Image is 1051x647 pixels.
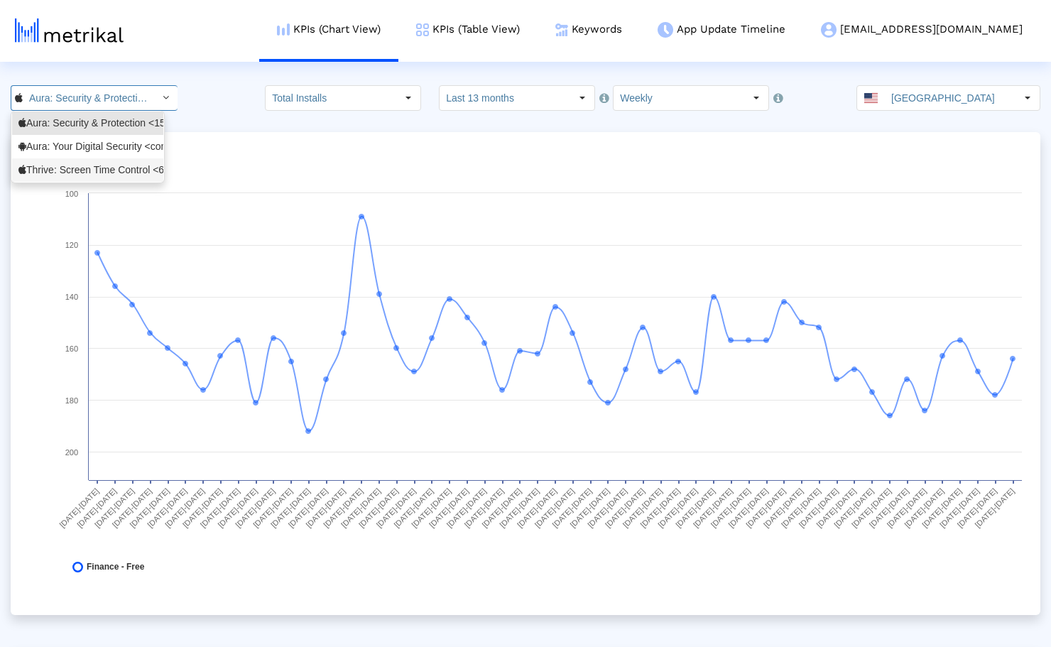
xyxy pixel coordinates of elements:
text: [DATE]-[DATE] [956,486,998,529]
text: [DATE]-[DATE] [428,486,470,529]
div: Thrive: Screen Time Control <6744621513> [18,163,157,177]
text: 140 [65,293,78,301]
text: [DATE]-[DATE] [744,486,787,529]
text: [DATE]-[DATE] [604,486,646,529]
text: [DATE]-[DATE] [551,486,594,529]
text: [DATE]-[DATE] [75,486,118,529]
text: [DATE]-[DATE] [621,486,664,529]
text: [DATE]-[DATE] [199,486,241,529]
text: 120 [65,241,78,249]
text: 100 [65,190,78,198]
text: [DATE]-[DATE] [181,486,224,529]
img: my-account-menu-icon.png [821,22,837,38]
text: [DATE]-[DATE] [533,486,576,529]
text: [DATE]-[DATE] [463,486,506,529]
text: [DATE]-[DATE] [58,486,100,529]
text: [DATE]-[DATE] [269,486,312,529]
text: [DATE]-[DATE] [322,486,364,529]
text: [DATE]-[DATE] [410,486,452,529]
div: Aura: Security & Protection <1547735089> [18,116,157,130]
text: [DATE]-[DATE] [868,486,910,529]
div: Select [570,86,594,110]
text: [DATE]-[DATE] [780,486,822,529]
text: [DATE]-[DATE] [339,486,382,529]
text: [DATE]-[DATE] [832,486,875,529]
text: [DATE]-[DATE] [357,486,400,529]
text: [DATE]-[DATE] [146,486,188,529]
img: kpi-chart-menu-icon.png [277,23,290,36]
text: [DATE]-[DATE] [974,486,1016,529]
text: [DATE]-[DATE] [586,486,628,529]
text: [DATE]-[DATE] [234,486,276,529]
text: [DATE]-[DATE] [726,486,769,529]
text: [DATE]-[DATE] [375,486,418,529]
text: [DATE]-[DATE] [692,486,734,529]
text: [DATE]-[DATE] [656,486,699,529]
text: [DATE]-[DATE] [797,486,840,529]
text: [DATE]-[DATE] [516,486,558,529]
text: [DATE]-[DATE] [498,486,540,529]
text: [DATE]-[DATE] [938,486,981,529]
text: [DATE]-[DATE] [129,486,171,529]
text: [DATE]-[DATE] [920,486,963,529]
img: keywords.png [555,23,568,36]
text: 200 [65,448,78,457]
text: [DATE]-[DATE] [216,486,258,529]
text: [DATE]-[DATE] [568,486,611,529]
img: kpi-table-menu-icon.png [416,23,429,36]
text: [DATE]-[DATE] [674,486,717,529]
text: [DATE]-[DATE] [638,486,681,529]
text: [DATE]-[DATE] [850,486,893,529]
img: app-update-menu-icon.png [658,22,673,38]
text: [DATE]-[DATE] [251,486,294,529]
div: Select [1015,86,1040,110]
img: metrical-logo-light.png [15,18,124,43]
text: 160 [65,344,78,353]
text: [DATE]-[DATE] [480,486,523,529]
text: [DATE]-[DATE] [709,486,752,529]
text: [DATE]-[DATE] [886,486,928,529]
text: [DATE]-[DATE] [163,486,206,529]
text: [DATE]-[DATE] [392,486,435,529]
div: Select [153,86,178,110]
text: [DATE]-[DATE] [445,486,488,529]
div: Select [744,86,768,110]
text: [DATE]-[DATE] [111,486,153,529]
text: [DATE]-[DATE] [93,486,136,529]
text: [DATE]-[DATE] [815,486,857,529]
text: [DATE]-[DATE] [304,486,347,529]
div: Select [396,86,420,110]
span: Finance - Free [87,562,144,572]
text: [DATE]-[DATE] [903,486,945,529]
text: 180 [65,396,78,405]
div: Aura: Your Digital Security <com.aura.suite> [18,140,157,153]
text: [DATE]-[DATE] [287,486,330,529]
text: [DATE]-[DATE] [762,486,805,529]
